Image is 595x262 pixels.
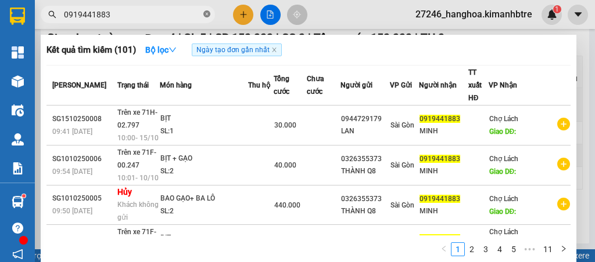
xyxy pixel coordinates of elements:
div: THÀNH Q8 [341,205,389,217]
span: Người nhận [419,81,457,89]
span: TT xuất HĐ [468,68,482,102]
span: SL [123,81,138,97]
span: Giao DĐ: [489,168,517,176]
a: 1 [451,243,464,256]
img: dashboard-icon [12,46,24,59]
span: Giao DĐ: [489,128,517,136]
span: close-circle [203,10,210,17]
span: close [271,47,277,53]
button: left [437,242,451,256]
span: Trên xe 71H-02.797 [117,108,157,129]
a: 11 [540,243,556,256]
span: Ngày tạo đơn gần nhất [192,43,282,56]
div: SG1010250005 [52,192,114,205]
div: TUYỀN [10,24,103,38]
div: Chợ Lách [10,10,103,24]
span: ••• [521,242,539,256]
span: search [48,10,56,19]
div: BỊT [160,232,248,245]
div: SL: 2 [160,205,248,218]
li: 11 [539,242,557,256]
span: 09:50 [DATE] [52,207,92,215]
span: VP Nhận [489,81,517,89]
strong: Hủy [117,187,132,196]
img: warehouse-icon [12,75,24,88]
div: MINH [420,165,468,177]
span: Chợ Lách [489,228,518,236]
span: Chợ Lách [489,115,518,123]
div: THÀNH Q8 [341,165,389,177]
div: BỊT + GẠO [160,152,248,165]
a: 5 [507,243,520,256]
span: 40.000 [274,161,296,169]
span: Sài Gòn [390,161,414,169]
div: Tên hàng: THÙNG ( : 1 ) [10,82,211,96]
span: Món hàng [160,81,192,89]
span: plus-circle [557,158,570,170]
span: 0919441883 [420,195,460,203]
div: 0332204491 [10,38,103,54]
li: 5 [507,242,521,256]
div: 0944729179 [341,113,389,125]
div: SG0509250013 [52,232,114,245]
span: CR : [9,62,27,74]
img: warehouse-icon [12,133,24,145]
span: Thu hộ [248,81,270,89]
h3: Kết quả tìm kiếm ( 101 ) [46,44,136,56]
div: 0326355373 [341,193,389,205]
div: SL: 2 [160,165,248,178]
div: Sài Gòn [111,10,211,24]
button: right [557,242,571,256]
span: 09:54 [DATE] [52,168,92,176]
span: Giao DĐ: [489,208,517,216]
span: Tổng cước [274,75,289,96]
span: 30.000 [274,121,296,129]
div: SG1510250008 [52,113,114,125]
li: 1 [451,242,465,256]
div: SG1010250006 [52,153,114,165]
span: 09:41 [DATE] [52,128,92,136]
div: MINH [420,205,468,217]
span: Chợ Lách [489,195,518,203]
div: BAO GẠO+ BA LÔ [160,192,248,205]
span: Người gửi [340,81,372,89]
img: solution-icon [12,162,24,174]
span: Trạng thái [117,81,149,89]
div: 30.000 [9,61,105,75]
a: 4 [493,243,506,256]
img: logo-vxr [10,8,25,25]
img: warehouse-icon [12,104,24,117]
li: 4 [493,242,507,256]
span: Nhận: [111,11,139,23]
span: plus-circle [557,198,570,210]
span: Khách không gửi [117,201,159,221]
li: 2 [465,242,479,256]
div: LƯỢM [111,24,211,38]
li: Previous Page [437,242,451,256]
span: 0919441883 [420,115,460,123]
span: Sài Gòn [390,201,414,209]
div: LAN [341,125,389,137]
button: Bộ lọcdown [136,41,186,59]
a: 2 [465,243,478,256]
span: Trên xe 71F-00.247 [117,148,156,169]
span: 10:01 - 10/10 [117,174,159,182]
span: Sài Gòn [390,121,414,129]
li: 3 [479,242,493,256]
div: MINH [420,125,468,137]
span: right [560,245,567,252]
span: left [440,245,447,252]
span: [PERSON_NAME] [52,81,106,89]
span: 0919441883 [420,234,460,242]
a: 3 [479,243,492,256]
span: close-circle [203,9,210,20]
sup: 1 [22,194,26,198]
div: 0833345333 [111,38,211,54]
span: question-circle [12,223,23,234]
input: Tìm tên, số ĐT hoặc mã đơn [64,8,201,21]
span: notification [12,249,23,260]
span: Gửi: [10,11,28,23]
span: 0919441883 [420,155,460,163]
span: Chưa cước [307,75,324,96]
div: SL: 1 [160,125,248,138]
